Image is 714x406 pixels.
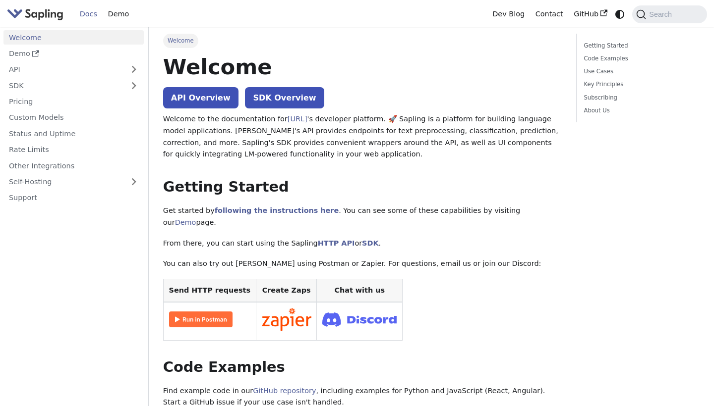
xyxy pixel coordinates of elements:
a: Use Cases [584,67,696,76]
a: Rate Limits [3,143,144,157]
h1: Welcome [163,53,562,80]
a: Code Examples [584,54,696,63]
a: HTTP API [318,239,355,247]
th: Create Zaps [256,279,317,303]
a: About Us [584,106,696,115]
a: Support [3,191,144,205]
img: Run in Postman [169,311,233,327]
p: From there, you can start using the Sapling or . [163,238,562,250]
button: Expand sidebar category 'API' [124,62,144,77]
a: Other Integrations [3,158,144,173]
a: GitHub repository [253,387,316,395]
a: Contact [530,6,569,22]
a: Demo [175,218,196,226]
a: Self-Hosting [3,175,144,189]
a: Pricing [3,95,144,109]
h2: Code Examples [163,358,562,376]
a: Demo [103,6,134,22]
a: [URL] [288,115,307,123]
a: Sapling.aiSapling.ai [7,7,67,21]
a: Status and Uptime [3,126,144,141]
a: API Overview [163,87,238,108]
a: GitHub [568,6,612,22]
th: Send HTTP requests [163,279,256,303]
a: following the instructions here [215,206,339,214]
a: Key Principles [584,80,696,89]
a: Dev Blog [487,6,530,22]
h2: Getting Started [163,178,562,196]
p: Welcome to the documentation for 's developer platform. 🚀 Sapling is a platform for building lang... [163,113,562,160]
span: Welcome [163,34,198,48]
nav: Breadcrumbs [163,34,562,48]
img: Join Discord [322,309,397,330]
button: Switch between dark and light mode (currently system mode) [613,7,627,21]
a: Custom Models [3,110,144,125]
a: SDK [362,239,378,247]
a: Subscribing [584,93,696,102]
a: SDK [3,78,124,93]
a: Demo [3,47,144,61]
button: Expand sidebar category 'SDK' [124,78,144,93]
span: Search [646,10,678,18]
a: API [3,62,124,77]
a: SDK Overview [245,87,324,108]
img: Connect in Zapier [262,308,311,331]
button: Search (Command+K) [632,5,707,23]
p: You can also try out [PERSON_NAME] using Postman or Zapier. For questions, email us or join our D... [163,258,562,270]
a: Welcome [3,30,144,45]
a: Docs [74,6,103,22]
p: Get started by . You can see some of these capabilities by visiting our page. [163,205,562,229]
th: Chat with us [317,279,403,303]
a: Getting Started [584,41,696,51]
img: Sapling.ai [7,7,63,21]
